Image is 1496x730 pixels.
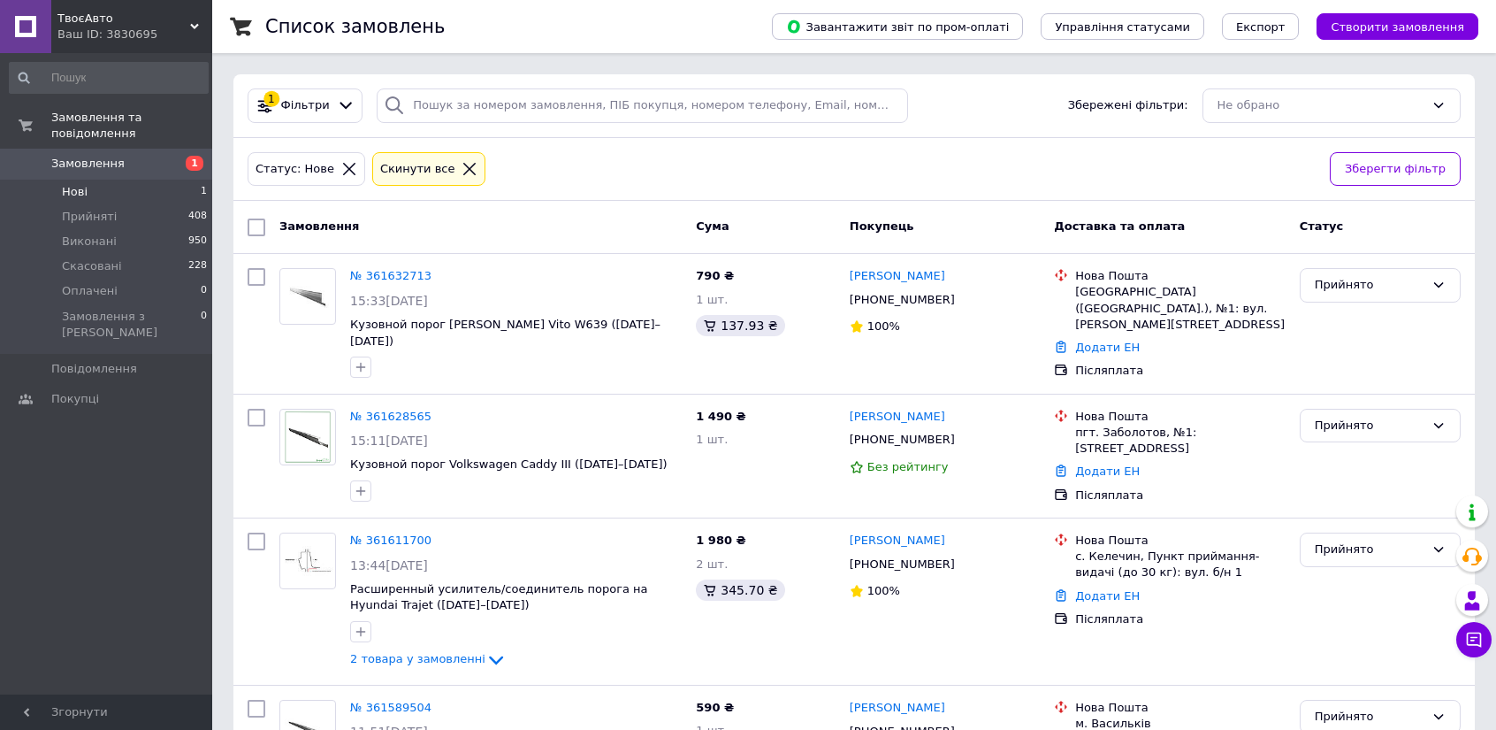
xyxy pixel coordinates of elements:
img: Фото товару [285,410,331,465]
a: 2 товара у замовленні [350,652,507,665]
span: Cума [696,219,729,233]
div: Нова Пошта [1075,268,1286,284]
span: 2 шт. [696,557,728,571]
a: Кузовной порог [PERSON_NAME] Vito W639 ([DATE]–[DATE]) [350,318,660,348]
span: ТвоєАвто [57,11,190,27]
a: Створити замовлення [1299,19,1478,33]
div: Нова Пошта [1075,409,1286,425]
div: Нова Пошта [1075,700,1286,716]
span: 950 [188,234,207,250]
a: № 361589504 [350,701,431,714]
div: пгт. Заболотов, №1: [STREET_ADDRESS] [1075,425,1286,457]
img: Фото товару [280,281,335,312]
span: 1 [201,184,207,200]
span: Покупець [850,219,914,233]
span: 2 товара у замовленні [350,653,485,666]
span: Виконані [62,234,117,250]
span: 1 шт. [696,293,728,306]
span: 790 ₴ [696,269,734,282]
span: Прийняті [62,209,117,225]
div: Не обрано [1217,96,1424,115]
input: Пошук [9,62,209,94]
div: Прийнято [1315,541,1424,559]
span: Замовлення з [PERSON_NAME] [62,309,201,341]
span: Замовлення та повідомлення [51,110,212,142]
button: Зберегти фільтр [1330,152,1461,187]
span: 1 980 ₴ [696,534,745,547]
div: Статус: Нове [252,160,338,179]
span: Нові [62,184,88,200]
button: Створити замовлення [1317,13,1478,40]
span: Управління статусами [1055,20,1190,34]
a: Фото товару [279,409,336,465]
span: Доставка та оплата [1054,219,1185,233]
span: 15:33[DATE] [350,294,428,308]
span: 15:11[DATE] [350,434,428,448]
div: Післяплата [1075,611,1286,627]
button: Завантажити звіт по пром-оплаті [772,13,1023,40]
h1: Список замовлень [265,16,445,37]
div: Післяплата [1075,488,1286,503]
a: Додати ЕН [1075,465,1140,478]
div: [GEOGRAPHIC_DATA] ([GEOGRAPHIC_DATA].), №1: вул. [PERSON_NAME][STREET_ADDRESS] [1075,284,1286,333]
div: Післяплата [1075,363,1286,379]
span: Збережені фільтри: [1068,97,1188,114]
div: Нова Пошта [1075,533,1286,549]
span: Повідомлення [51,361,137,377]
a: Фото товару [279,533,336,589]
div: Прийнято [1315,276,1424,295]
span: Створити замовлення [1331,20,1464,34]
span: Покупці [51,391,99,407]
img: Фото товару [280,546,335,577]
button: Експорт [1222,13,1300,40]
div: Прийнято [1315,417,1424,435]
span: Завантажити звіт по пром-оплаті [786,19,1009,35]
span: 0 [201,283,207,299]
span: Експорт [1236,20,1286,34]
div: 345.70 ₴ [696,580,784,601]
span: Скасовані [62,258,122,274]
a: Фото товару [279,268,336,325]
span: Зберегти фільтр [1345,160,1446,179]
a: № 361632713 [350,269,431,282]
a: [PERSON_NAME] [850,268,945,285]
span: 1 490 ₴ [696,410,745,423]
span: 0 [201,309,207,341]
span: Замовлення [279,219,359,233]
a: [PERSON_NAME] [850,700,945,717]
span: 13:44[DATE] [350,558,428,572]
a: [PERSON_NAME] [850,533,945,549]
button: Управління статусами [1041,13,1204,40]
span: Статус [1300,219,1344,233]
span: Оплачені [62,283,118,299]
div: 1 [263,91,279,107]
div: [PHONE_NUMBER] [846,288,958,311]
a: Кузовной порог Volkswagen Caddy III ([DATE]–[DATE]) [350,457,668,471]
a: Додати ЕН [1075,589,1140,603]
input: Пошук за номером замовлення, ПІБ покупця, номером телефону, Email, номером накладної [377,88,908,123]
span: 100% [867,319,900,333]
a: № 361611700 [350,534,431,547]
a: № 361628565 [350,410,431,423]
span: 100% [867,584,900,597]
span: Замовлення [51,156,125,172]
span: Фільтри [281,97,330,114]
span: 228 [188,258,207,274]
span: 408 [188,209,207,225]
a: Расширенный усилитель/соединитель порога на Hyundai Trajet ([DATE]–[DATE]) [350,582,648,612]
span: Без рейтингу [867,460,949,473]
a: [PERSON_NAME] [850,409,945,426]
span: 590 ₴ [696,701,734,714]
div: с. Келечин, Пункт приймання-видачі (до 30 кг): вул. б/н 1 [1075,549,1286,580]
div: Прийнято [1315,708,1424,726]
button: Чат з покупцем [1456,622,1492,657]
div: [PHONE_NUMBER] [846,428,958,451]
div: Ваш ID: 3830695 [57,27,212,42]
div: Cкинути все [377,160,459,179]
span: 1 [186,156,203,171]
a: Додати ЕН [1075,341,1140,354]
div: 137.93 ₴ [696,315,784,336]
